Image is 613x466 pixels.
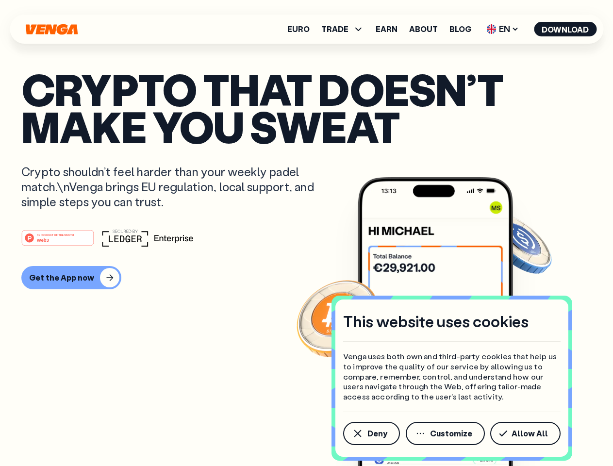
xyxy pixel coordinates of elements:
a: Blog [449,25,471,33]
h4: This website uses cookies [343,311,529,332]
button: Download [534,22,596,36]
span: Allow All [512,430,548,437]
span: TRADE [321,23,364,35]
tspan: Web3 [37,237,49,242]
a: #1 PRODUCT OF THE MONTHWeb3 [21,235,94,248]
a: About [409,25,438,33]
p: Crypto that doesn’t make you sweat [21,70,592,145]
a: Euro [287,25,310,33]
img: Bitcoin [295,274,382,362]
button: Get the App now [21,266,121,289]
span: Deny [367,430,387,437]
p: Venga uses both own and third-party cookies that help us to improve the quality of our service by... [343,351,561,402]
span: Customize [430,430,472,437]
a: Get the App now [21,266,592,289]
div: Get the App now [29,273,94,283]
a: Earn [376,25,398,33]
p: Crypto shouldn’t feel harder than your weekly padel match.\nVenga brings EU regulation, local sup... [21,164,328,210]
img: USDC coin [484,209,554,279]
button: Customize [406,422,485,445]
button: Deny [343,422,400,445]
img: flag-uk [486,24,496,34]
button: Allow All [490,422,561,445]
span: TRADE [321,25,348,33]
span: EN [483,21,522,37]
svg: Home [24,24,79,35]
tspan: #1 PRODUCT OF THE MONTH [37,233,74,236]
